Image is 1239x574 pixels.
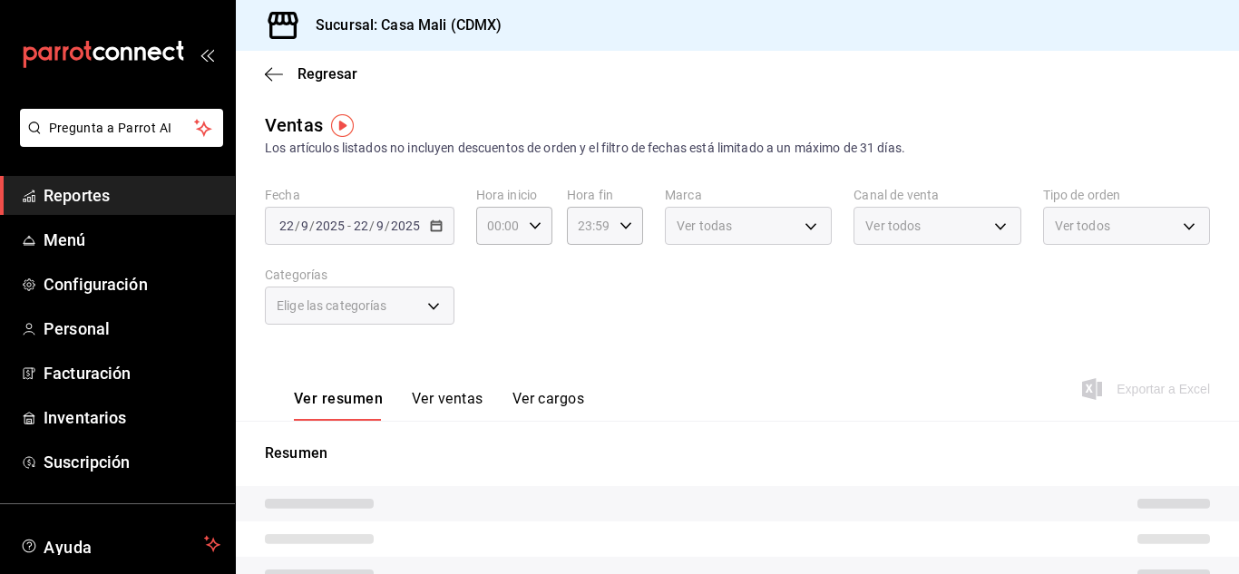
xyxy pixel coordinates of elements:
[298,65,357,83] span: Regresar
[44,450,220,474] span: Suscripción
[376,219,385,233] input: --
[369,219,375,233] span: /
[44,272,220,297] span: Configuración
[412,390,483,421] button: Ver ventas
[13,131,223,151] a: Pregunta a Parrot AI
[677,217,732,235] span: Ver todas
[865,217,921,235] span: Ver todos
[278,219,295,233] input: --
[1043,189,1210,201] label: Tipo de orden
[1055,217,1110,235] span: Ver todos
[854,189,1020,201] label: Canal de venta
[265,443,1210,464] p: Resumen
[353,219,369,233] input: --
[301,15,502,36] h3: Sucursal: Casa Mali (CDMX)
[265,139,1210,158] div: Los artículos listados no incluyen descuentos de orden y el filtro de fechas está limitado a un m...
[44,228,220,252] span: Menú
[300,219,309,233] input: --
[200,47,214,62] button: open_drawer_menu
[44,183,220,208] span: Reportes
[44,316,220,341] span: Personal
[295,219,300,233] span: /
[49,119,195,138] span: Pregunta a Parrot AI
[476,189,552,201] label: Hora inicio
[665,189,832,201] label: Marca
[385,219,390,233] span: /
[265,112,323,139] div: Ventas
[512,390,585,421] button: Ver cargos
[567,189,643,201] label: Hora fin
[331,114,354,137] img: Tooltip marker
[265,268,454,281] label: Categorías
[347,219,351,233] span: -
[44,533,197,555] span: Ayuda
[265,65,357,83] button: Regresar
[44,405,220,430] span: Inventarios
[390,219,421,233] input: ----
[309,219,315,233] span: /
[265,189,454,201] label: Fecha
[294,390,584,421] div: navigation tabs
[315,219,346,233] input: ----
[277,297,387,315] span: Elige las categorías
[20,109,223,147] button: Pregunta a Parrot AI
[44,361,220,385] span: Facturación
[294,390,383,421] button: Ver resumen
